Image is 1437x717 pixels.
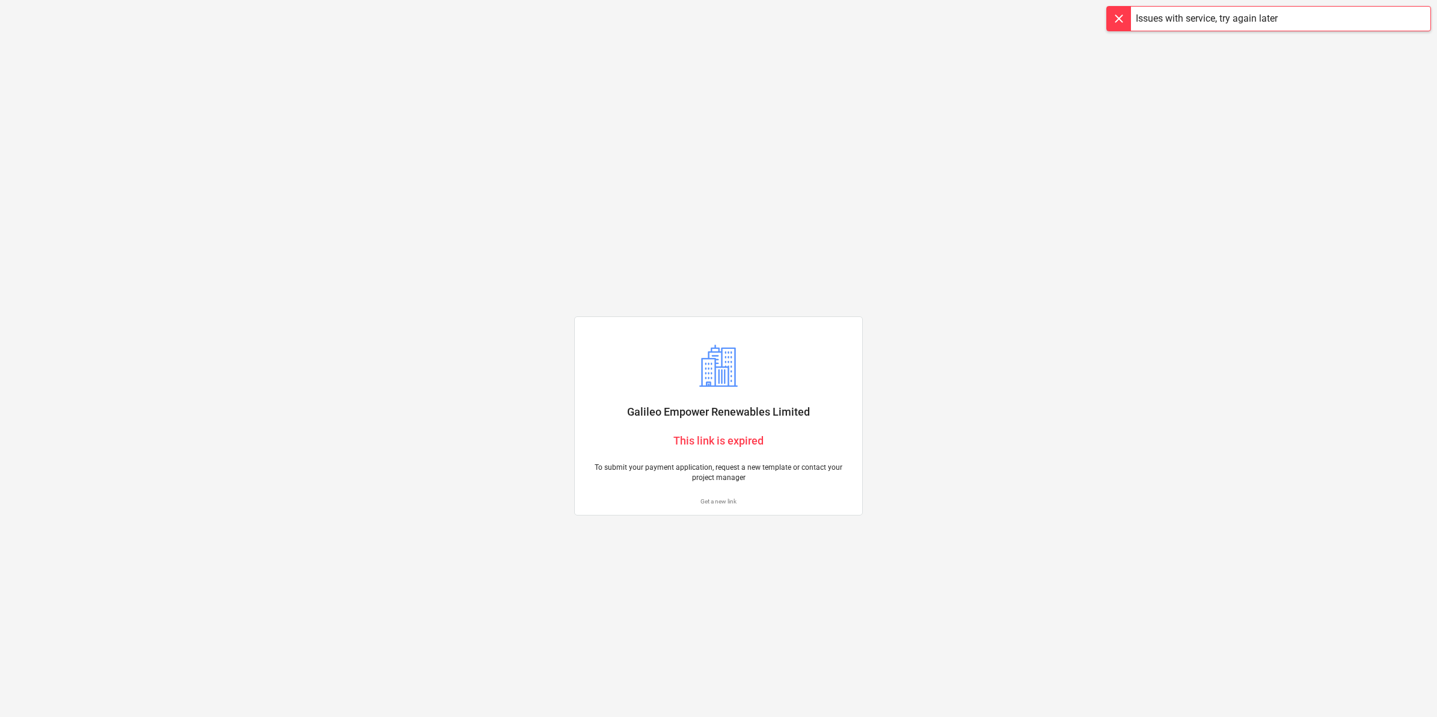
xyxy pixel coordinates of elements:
[584,434,853,448] p: This link is expired
[584,497,853,505] a: Get a new link
[584,463,853,483] p: To submit your payment application, request a new template or contact your project manager
[584,405,853,419] p: Galileo Empower Renewables Limited
[1136,11,1278,26] div: Issues with service, try again later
